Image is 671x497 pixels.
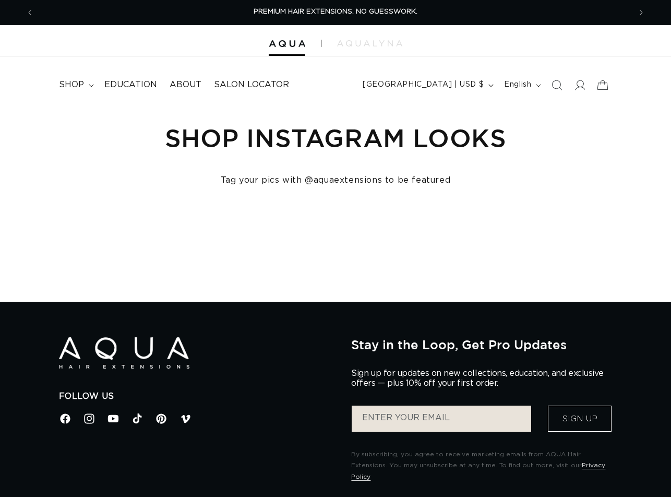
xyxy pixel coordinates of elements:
h2: Stay in the Loop, Get Pro Updates [351,337,612,352]
span: About [170,79,201,90]
button: Previous announcement [18,3,41,22]
summary: Search [545,74,568,97]
span: [GEOGRAPHIC_DATA] | USD $ [363,79,484,90]
h1: Shop Instagram Looks [59,122,613,154]
p: Sign up for updates on new collections, education, and exclusive offers — plus 10% off your first... [351,369,612,388]
input: ENTER YOUR EMAIL [352,406,531,432]
span: Education [104,79,157,90]
img: Aqua Hair Extensions [59,337,189,369]
img: aqualyna.com [337,40,402,46]
button: Sign Up [548,406,612,432]
img: Aqua Hair Extensions [269,40,305,48]
a: Salon Locator [208,73,295,97]
summary: shop [53,73,98,97]
span: English [504,79,531,90]
a: Privacy Policy [351,462,605,480]
span: PREMIUM HAIR EXTENSIONS. NO GUESSWORK. [254,8,417,15]
h4: Tag your pics with @aquaextensions to be featured [59,175,613,186]
button: Next announcement [630,3,653,22]
button: English [498,75,545,95]
span: shop [59,79,84,90]
p: By subscribing, you agree to receive marketing emails from AQUA Hair Extensions. You may unsubscr... [351,449,612,483]
button: [GEOGRAPHIC_DATA] | USD $ [356,75,498,95]
a: Education [98,73,163,97]
a: About [163,73,208,97]
span: Salon Locator [214,79,289,90]
h2: Follow Us [59,391,336,402]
